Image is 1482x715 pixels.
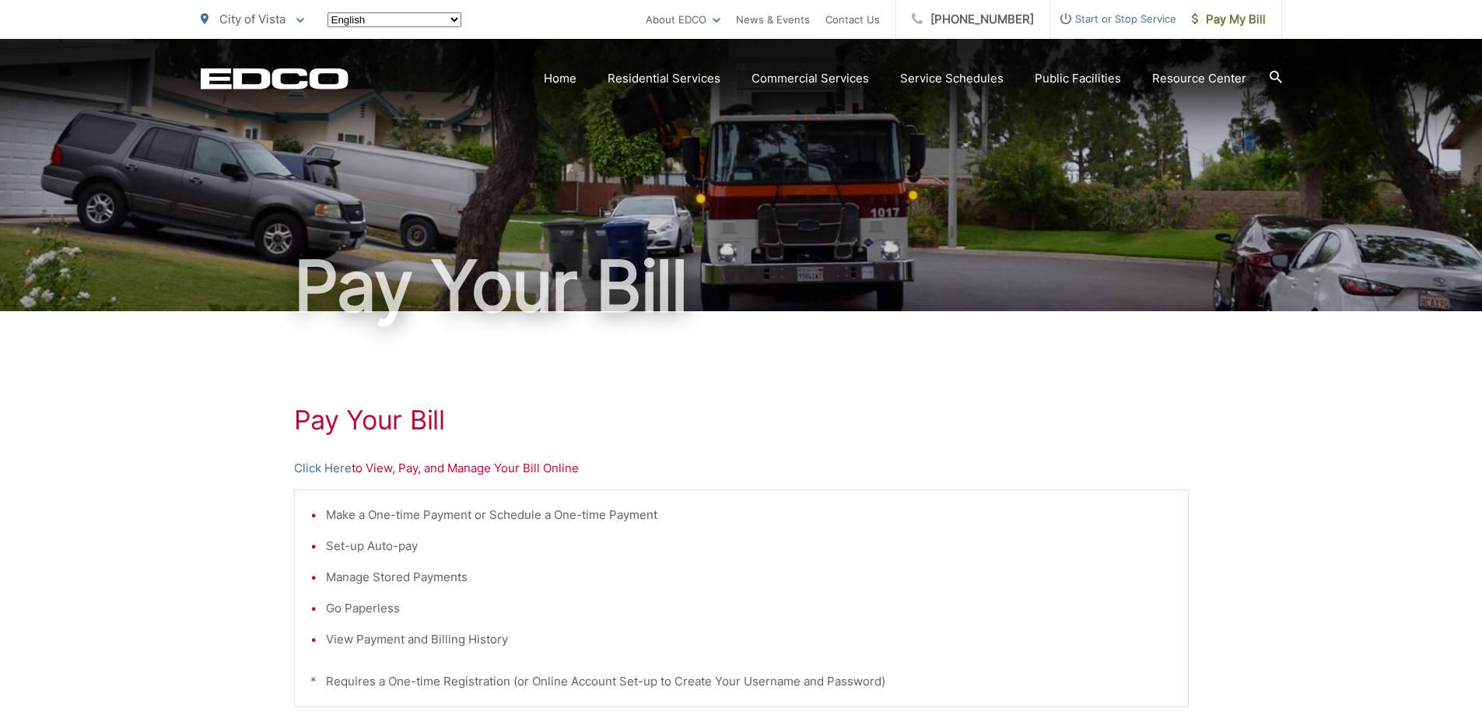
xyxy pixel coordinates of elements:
[326,568,1172,587] li: Manage Stored Payments
[825,10,880,29] a: Contact Us
[201,68,349,89] a: EDCD logo. Return to the homepage.
[900,69,1004,88] a: Service Schedules
[201,247,1282,325] h1: Pay Your Bill
[310,672,1172,691] p: * Requires a One-time Registration (or Online Account Set-up to Create Your Username and Password)
[646,10,720,29] a: About EDCO
[326,506,1172,524] li: Make a One-time Payment or Schedule a One-time Payment
[752,69,869,88] a: Commercial Services
[1035,69,1121,88] a: Public Facilities
[219,12,286,26] span: City of Vista
[326,599,1172,618] li: Go Paperless
[326,630,1172,649] li: View Payment and Billing History
[1192,10,1266,29] span: Pay My Bill
[544,69,576,88] a: Home
[608,69,720,88] a: Residential Services
[294,405,1189,436] h1: Pay Your Bill
[328,12,461,27] select: Select a language
[294,459,352,478] a: Click Here
[736,10,810,29] a: News & Events
[1152,69,1246,88] a: Resource Center
[326,537,1172,556] li: Set-up Auto-pay
[294,459,1189,478] p: to View, Pay, and Manage Your Bill Online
